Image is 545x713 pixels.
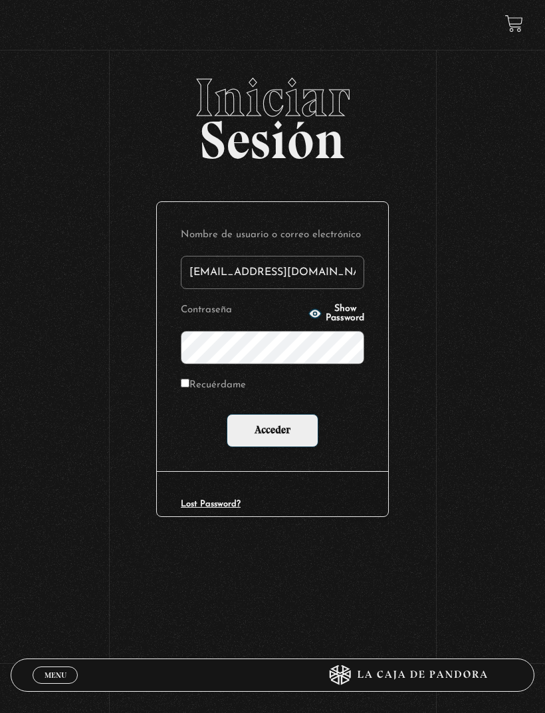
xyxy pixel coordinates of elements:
input: Acceder [227,414,318,447]
label: Recuérdame [181,376,246,395]
span: Show Password [326,304,364,323]
h2: Sesión [11,71,534,156]
input: Recuérdame [181,379,189,387]
span: Menu [45,671,66,679]
label: Contraseña [181,301,304,320]
a: View your shopping cart [505,14,523,32]
button: Show Password [308,304,364,323]
span: Cerrar [40,682,71,692]
span: Iniciar [11,71,534,124]
label: Nombre de usuario o correo electrónico [181,226,364,245]
a: Lost Password? [181,500,241,508]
